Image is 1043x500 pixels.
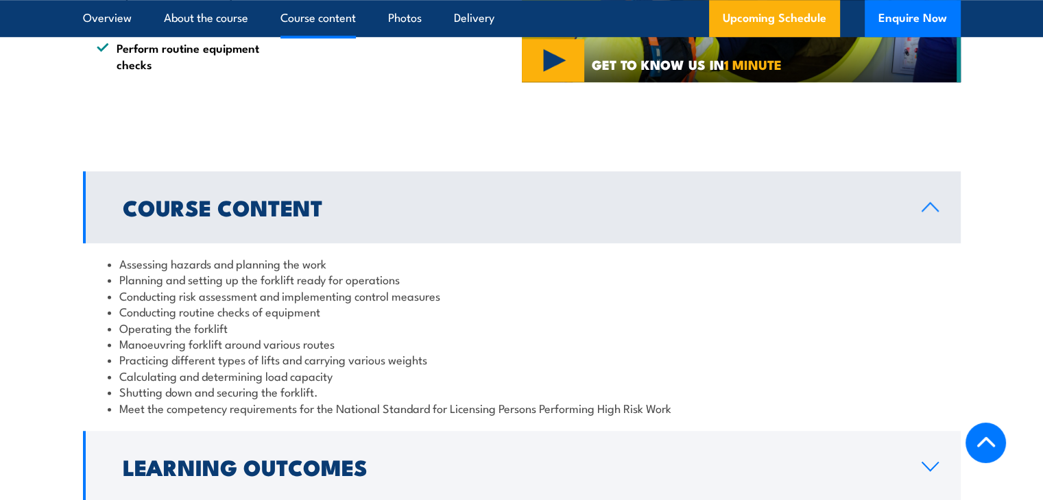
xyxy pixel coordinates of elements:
[97,40,265,72] li: Perform routine equipment checks
[108,368,936,384] li: Calculating and determining load capacity
[108,336,936,351] li: Manoeuvring forklift around various routes
[108,288,936,303] li: Conducting risk assessment and implementing control measures
[108,303,936,319] li: Conducting routine checks of equipment
[108,255,936,271] li: Assessing hazards and planning the work
[108,271,936,287] li: Planning and setting up the forklift ready for operations
[724,54,782,74] strong: 1 MINUTE
[123,197,900,216] h2: Course Content
[108,384,936,399] li: Shutting down and securing the forklift.
[108,400,936,416] li: Meet the competency requirements for the National Standard for Licensing Persons Performing High ...
[83,171,961,243] a: Course Content
[108,320,936,336] li: Operating the forklift
[592,58,782,71] span: GET TO KNOW US IN
[108,351,936,367] li: Practicing different types of lifts and carrying various weights
[123,457,900,476] h2: Learning Outcomes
